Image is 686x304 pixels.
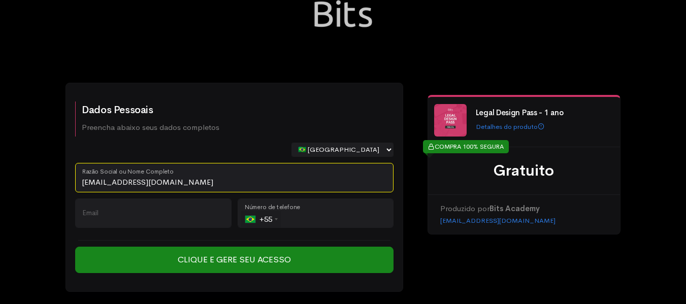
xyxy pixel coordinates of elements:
strong: Bits Academy [489,204,540,213]
div: Palavras-chave [118,60,163,66]
a: Detalhes do produto [476,122,544,131]
input: Clique e Gere seu Acesso [75,247,394,273]
div: Brazil (Brasil): +55 [241,211,281,227]
h2: Dados Pessoais [82,105,219,116]
img: tab_keywords_by_traffic_grey.svg [107,59,115,67]
div: v 4.0.25 [28,16,50,24]
p: Preencha abaixo seus dados completos [82,122,219,133]
div: +55 [245,211,281,227]
input: Nome Completo [75,163,394,192]
h4: Legal Design Pass - 1 ano [476,109,611,117]
img: LEGAL%20DESIGN_Ementa%20Banco%20Semear%20(600%C2%A0%C3%97%C2%A0600%C2%A0px)%20(1).png [434,104,467,137]
input: Email [75,198,232,228]
img: logo_orange.svg [16,16,24,24]
p: Produzido por [440,203,608,215]
img: tab_domain_overview_orange.svg [42,59,50,67]
div: Domínio [53,60,78,66]
a: [EMAIL_ADDRESS][DOMAIN_NAME] [440,216,556,225]
div: COMPRA 100% SEGURA [423,140,509,153]
div: [PERSON_NAME]: [DOMAIN_NAME] [26,26,145,35]
img: website_grey.svg [16,26,24,35]
div: Gratuito [440,159,608,182]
